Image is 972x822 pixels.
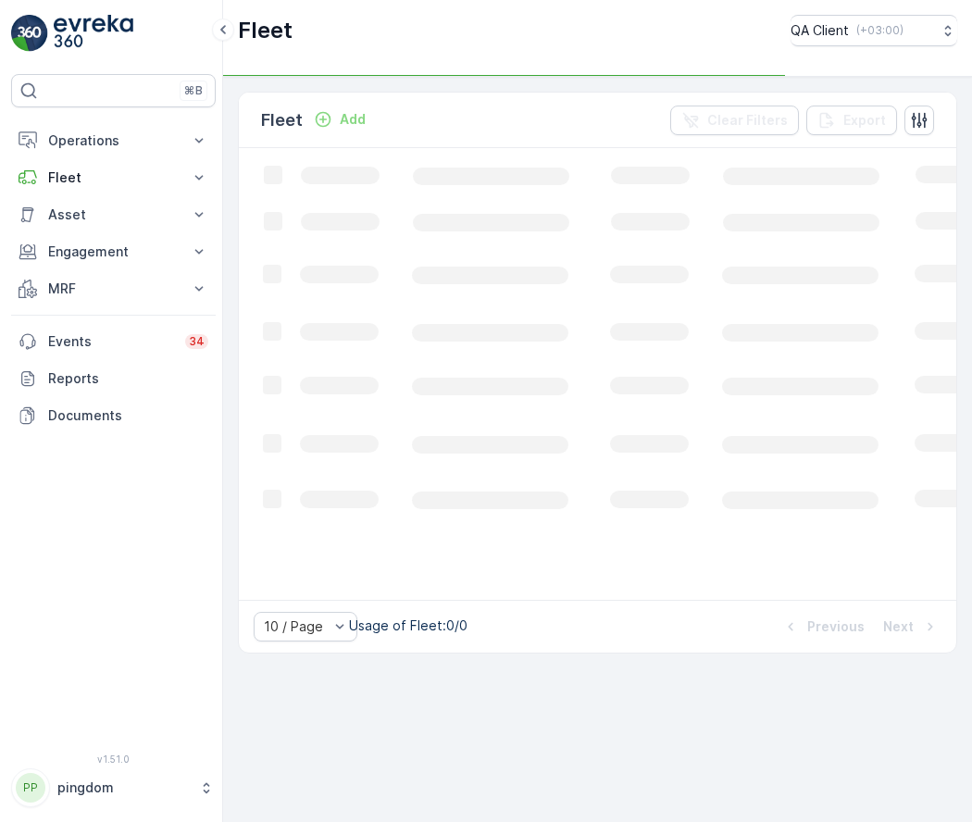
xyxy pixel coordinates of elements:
[340,110,366,129] p: Add
[11,323,216,360] a: Events34
[856,23,903,38] p: ( +03:00 )
[48,332,174,351] p: Events
[670,106,799,135] button: Clear Filters
[11,159,216,196] button: Fleet
[11,753,216,765] span: v 1.51.0
[48,205,179,224] p: Asset
[843,111,886,130] p: Export
[48,369,208,388] p: Reports
[11,768,216,807] button: PPpingdom
[48,406,208,425] p: Documents
[11,15,48,52] img: logo
[707,111,788,130] p: Clear Filters
[881,616,941,638] button: Next
[238,16,293,45] p: Fleet
[48,280,179,298] p: MRF
[48,131,179,150] p: Operations
[184,83,203,98] p: ⌘B
[48,168,179,187] p: Fleet
[349,616,467,635] p: Usage of Fleet : 0/0
[16,773,45,803] div: PP
[11,397,216,434] a: Documents
[11,233,216,270] button: Engagement
[791,15,957,46] button: QA Client(+03:00)
[779,616,866,638] button: Previous
[791,21,849,40] p: QA Client
[11,360,216,397] a: Reports
[57,778,190,797] p: pingdom
[306,108,373,131] button: Add
[261,107,303,133] p: Fleet
[883,617,914,636] p: Next
[807,617,865,636] p: Previous
[11,270,216,307] button: MRF
[11,122,216,159] button: Operations
[189,334,205,349] p: 34
[54,15,133,52] img: logo_light-DOdMpM7g.png
[11,196,216,233] button: Asset
[806,106,897,135] button: Export
[48,243,179,261] p: Engagement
